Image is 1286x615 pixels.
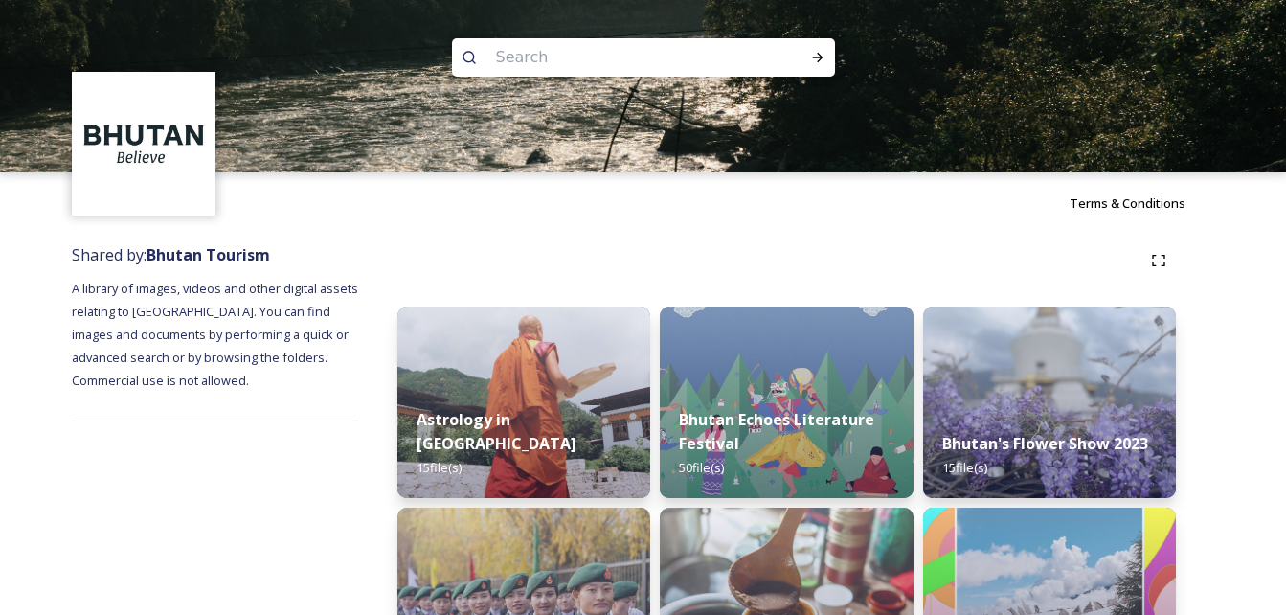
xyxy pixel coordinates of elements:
input: Search [486,36,749,79]
span: Shared by: [72,244,270,265]
strong: Astrology in [GEOGRAPHIC_DATA] [417,409,576,454]
span: 15 file(s) [417,459,462,476]
span: 15 file(s) [942,459,987,476]
img: BT_Logo_BB_Lockup_CMYK_High%2520Res.jpg [75,75,214,214]
span: A library of images, videos and other digital assets relating to [GEOGRAPHIC_DATA]. You can find ... [72,280,361,389]
strong: Bhutan's Flower Show 2023 [942,433,1148,454]
span: 50 file(s) [679,459,724,476]
strong: Bhutan Echoes Literature Festival [679,409,874,454]
span: Terms & Conditions [1070,194,1185,212]
strong: Bhutan Tourism [147,244,270,265]
a: Terms & Conditions [1070,192,1214,215]
img: _SCH1465.jpg [397,307,650,498]
img: Bhutan%2520Echoes7.jpg [660,307,913,498]
img: Bhutan%2520Flower%2520Show2.jpg [923,307,1176,498]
